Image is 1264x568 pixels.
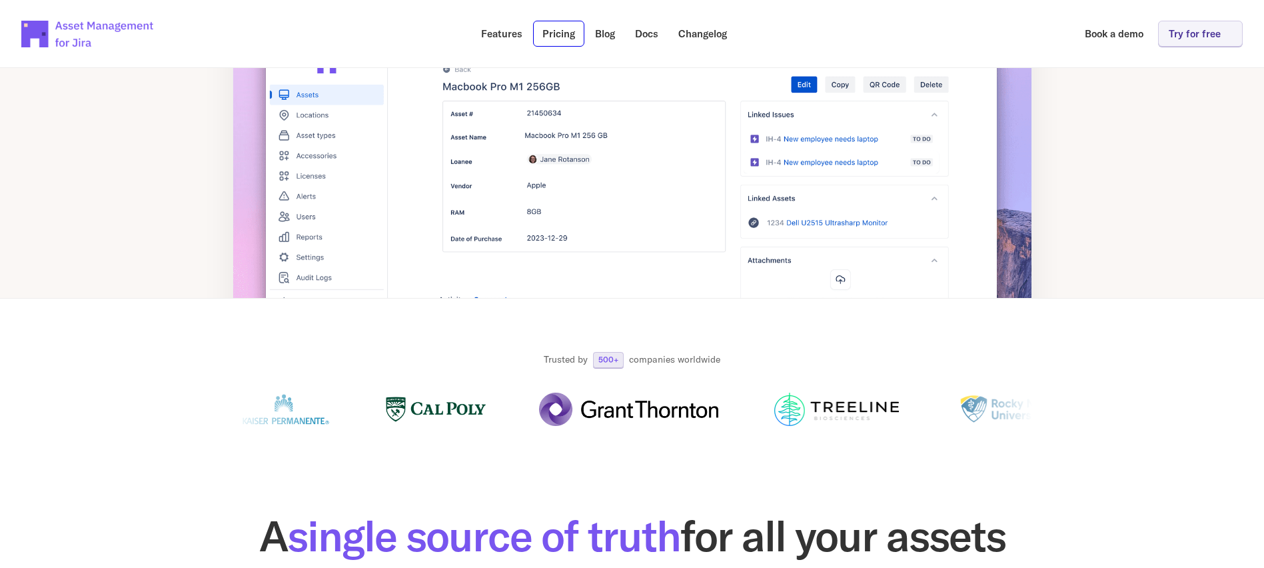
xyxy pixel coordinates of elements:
p: Book a demo [1085,29,1143,39]
a: Pricing [533,21,584,47]
h2: A for all your assets [166,515,1099,557]
p: Pricing [542,29,575,39]
p: Docs [635,29,658,39]
a: Book a demo [1075,21,1153,47]
span: single source of truth [287,509,680,563]
p: Trusted by [544,353,588,367]
img: Logo [344,393,444,426]
p: Try for free [1169,29,1221,39]
a: Changelog [669,21,736,47]
a: Features [472,21,532,47]
p: companies worldwide [629,353,720,367]
a: Blog [586,21,624,47]
a: Try for free [1158,21,1243,47]
p: 500+ [598,356,618,364]
p: Blog [595,29,615,39]
img: Logo [197,393,291,426]
img: Logo [730,393,860,426]
p: Features [481,29,522,39]
a: Docs [626,21,668,47]
p: Changelog [678,29,727,39]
